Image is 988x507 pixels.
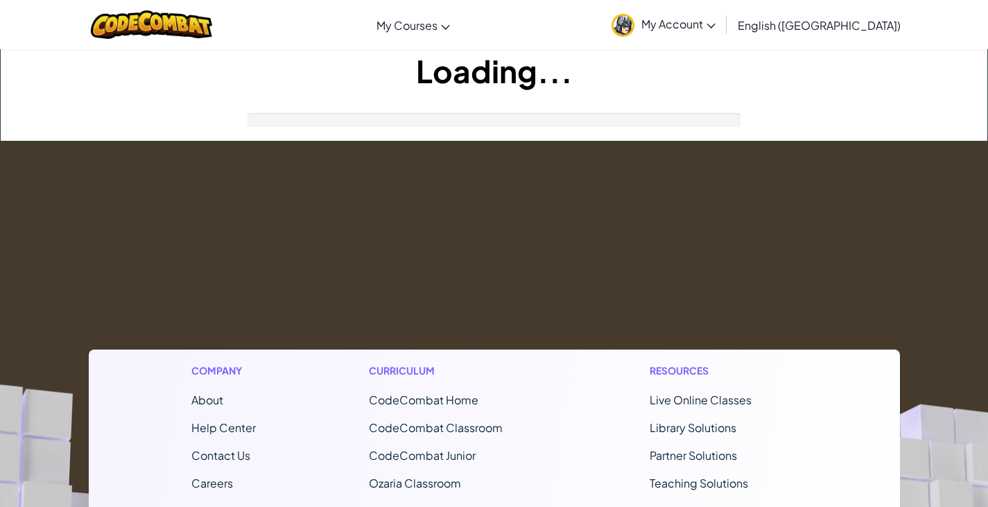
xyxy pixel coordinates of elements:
h1: Curriculum [369,363,537,378]
a: Library Solutions [650,420,736,435]
a: Teaching Solutions [650,476,748,490]
a: CodeCombat Classroom [369,420,503,435]
a: Careers [191,476,233,490]
span: My Account [641,17,716,31]
a: My Courses [370,6,457,44]
a: CodeCombat Junior [369,448,476,463]
a: Ozaria Classroom [369,476,461,490]
span: CodeCombat Home [369,393,478,407]
span: My Courses [376,18,437,33]
img: CodeCombat logo [91,10,212,39]
a: English ([GEOGRAPHIC_DATA]) [731,6,908,44]
a: About [191,393,223,407]
h1: Company [191,363,256,378]
h1: Resources [650,363,797,378]
img: avatar [612,14,634,37]
a: Help Center [191,420,256,435]
span: Contact Us [191,448,250,463]
a: My Account [605,3,722,46]
a: Partner Solutions [650,448,737,463]
a: Live Online Classes [650,393,752,407]
span: English ([GEOGRAPHIC_DATA]) [738,18,901,33]
h1: Loading... [1,49,987,92]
